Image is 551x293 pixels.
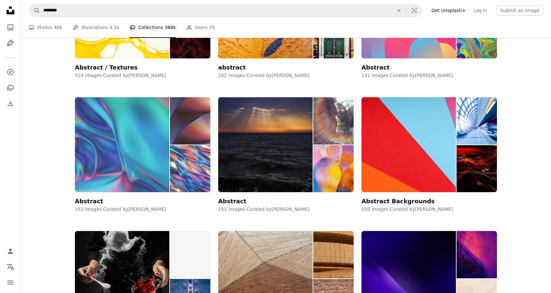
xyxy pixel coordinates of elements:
button: Language [4,260,17,273]
div: 550 images · Curated by [PERSON_NAME] [361,206,497,213]
a: Collections [4,81,17,94]
div: Abstract [75,197,103,205]
form: Find visuals sitewide [29,4,422,17]
img: photo-1508364067980-f8b54a639bb5 [218,97,313,192]
div: Abstract [361,64,389,71]
div: Abstract Backgrounds [361,197,435,205]
img: photo-1563089145-599997674d42 [457,231,497,278]
div: abstract [218,64,246,71]
img: photo-1463343232537-7171a89c83f7 [313,231,354,278]
button: Clear [392,4,406,17]
img: photo-1603347688998-6ef1c823a425 [457,145,497,193]
span: 4.1k [109,24,119,31]
img: photo-1637789594401-5a0dac0d3e36 [170,97,210,145]
a: Get Unsplash+ [428,5,470,16]
button: Visual search [406,4,422,17]
a: Photos 48k [29,17,63,38]
a: Illustrations 4.1k [73,17,120,38]
a: Download History [4,97,17,110]
div: 524 images · Curated by [PERSON_NAME] [75,72,210,79]
div: 153 images · Curated by [PERSON_NAME] [218,206,354,213]
div: 262 images · Curated by [PERSON_NAME] [218,72,354,79]
a: Abstract [75,97,210,205]
img: photo-1633837018163-3d3f09dec30d [170,145,210,193]
img: photo-1621417308431-e424b20a773d [361,97,456,192]
div: 153 images · Curated by [PERSON_NAME] [75,206,210,213]
img: photo-1550684848-fac1c5b4e853 [313,145,354,193]
button: Search Unsplash [29,4,40,17]
span: 75 [209,24,215,31]
div: Abstract [218,197,246,205]
button: Menu [4,276,17,289]
a: Abstract Backgrounds [361,97,497,205]
a: Home — Unsplash [4,4,17,18]
a: Users 75 [186,17,215,38]
span: 48k [54,24,63,31]
a: Illustrations [4,37,17,50]
img: photo-1718888821451-d49db6980a00 [170,231,210,278]
a: Explore [4,66,17,79]
button: Submit an image [496,5,543,16]
a: Abstract [218,97,354,205]
a: Log in [470,5,491,16]
img: photo-1540709837881-29e6ee71be1e [313,97,354,145]
img: photo-1624702660603-e32557833778 [75,97,169,192]
div: Abstract / Textures [75,64,137,71]
a: Log in / Sign up [4,245,17,258]
img: photo-1488998628026-a1a79746cdcd [457,97,497,145]
a: Photos [4,21,17,34]
div: 131 images · Curated by [PERSON_NAME] [361,72,497,79]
